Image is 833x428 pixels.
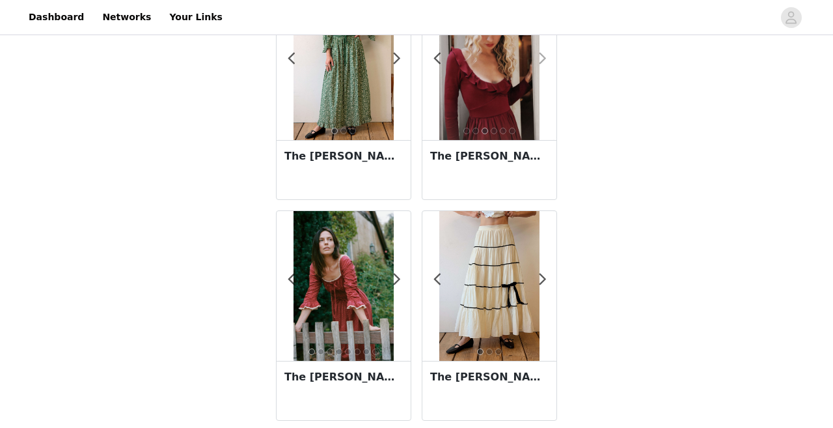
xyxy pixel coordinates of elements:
[486,349,493,355] button: 2
[284,369,403,385] h3: The [PERSON_NAME] Dress | Heart Bloom
[463,128,470,134] button: 1
[94,3,159,32] a: Networks
[477,349,484,355] button: 1
[509,128,515,134] button: 6
[308,349,315,355] button: 1
[21,3,92,32] a: Dashboard
[472,128,479,134] button: 2
[363,349,370,355] button: 7
[354,349,361,355] button: 6
[430,149,549,164] h3: The [PERSON_NAME] Dress | Red Dahlia
[345,349,351,355] button: 5
[327,349,333,355] button: 3
[372,349,379,355] button: 8
[336,349,342,355] button: 4
[318,349,324,355] button: 2
[161,3,230,32] a: Your Links
[491,128,497,134] button: 4
[430,369,549,385] h3: The [PERSON_NAME] Skirt
[349,128,356,134] button: 3
[331,128,338,134] button: 1
[495,349,502,355] button: 3
[482,128,488,134] button: 3
[785,7,797,28] div: avatar
[284,149,403,164] h3: The [PERSON_NAME] Dress | Lovebird Laurel
[500,128,506,134] button: 5
[340,128,347,134] button: 2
